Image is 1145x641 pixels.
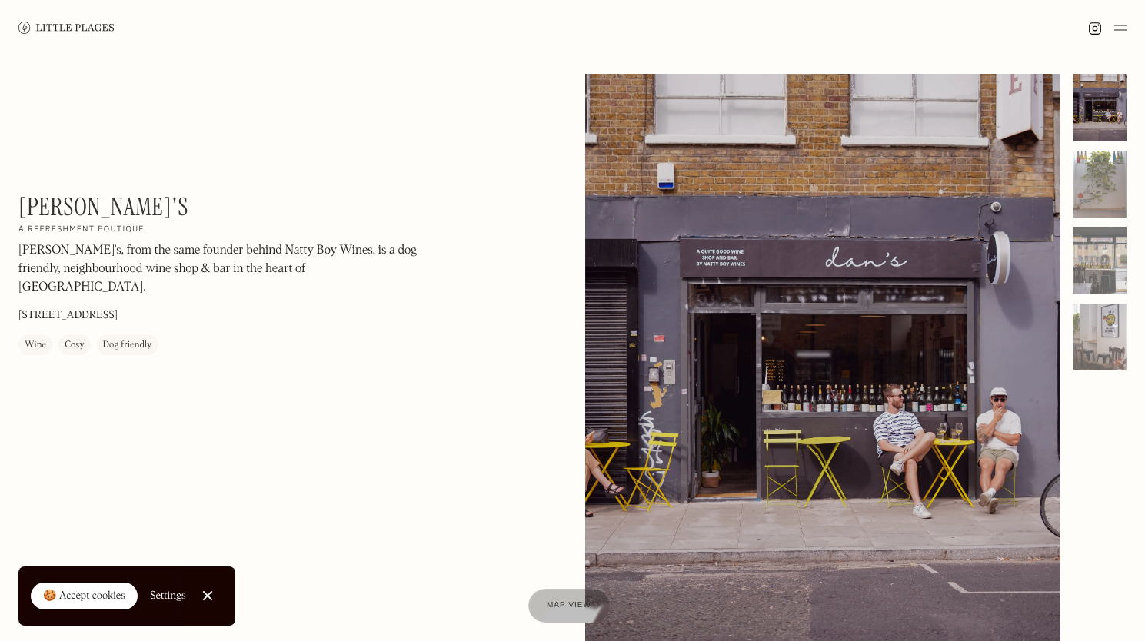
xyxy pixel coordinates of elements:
[103,338,152,354] div: Dog friendly
[192,580,223,611] a: Close Cookie Popup
[528,589,610,623] a: Map view
[31,583,138,610] a: 🍪 Accept cookies
[207,596,208,596] div: Close Cookie Popup
[150,590,186,601] div: Settings
[547,601,591,609] span: Map view
[25,338,46,354] div: Wine
[18,225,145,236] h2: A refreshment boutique
[18,308,118,324] p: [STREET_ADDRESS]
[18,242,434,297] p: [PERSON_NAME]'s, from the same founder behind Natty Boy Wines, is a dog friendly, neighbourhood w...
[65,338,84,354] div: Cosy
[43,589,125,604] div: 🍪 Accept cookies
[18,192,188,221] h1: [PERSON_NAME]'s
[150,579,186,613] a: Settings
